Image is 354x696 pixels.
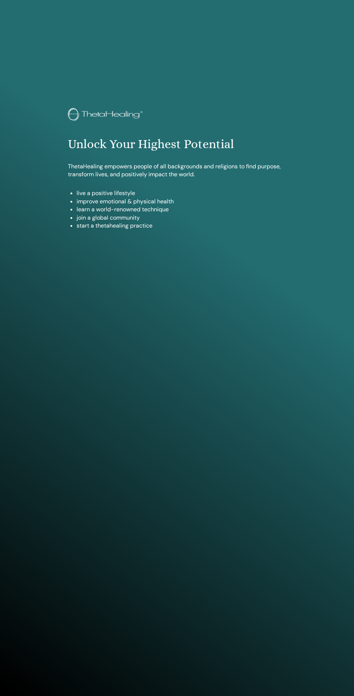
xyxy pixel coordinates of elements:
li: join a global community [77,214,286,222]
p: ThetaHealing empowers people of all backgrounds and religions to find purpose, transform lives, a... [68,163,286,179]
li: start a thetahealing practice [77,222,286,230]
h1: Unlock Your Highest Potential [68,137,286,152]
li: live a positive lifestyle [77,189,286,197]
li: learn a world-renowned technique [77,206,286,213]
li: improve emotional & physical health [77,198,286,206]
